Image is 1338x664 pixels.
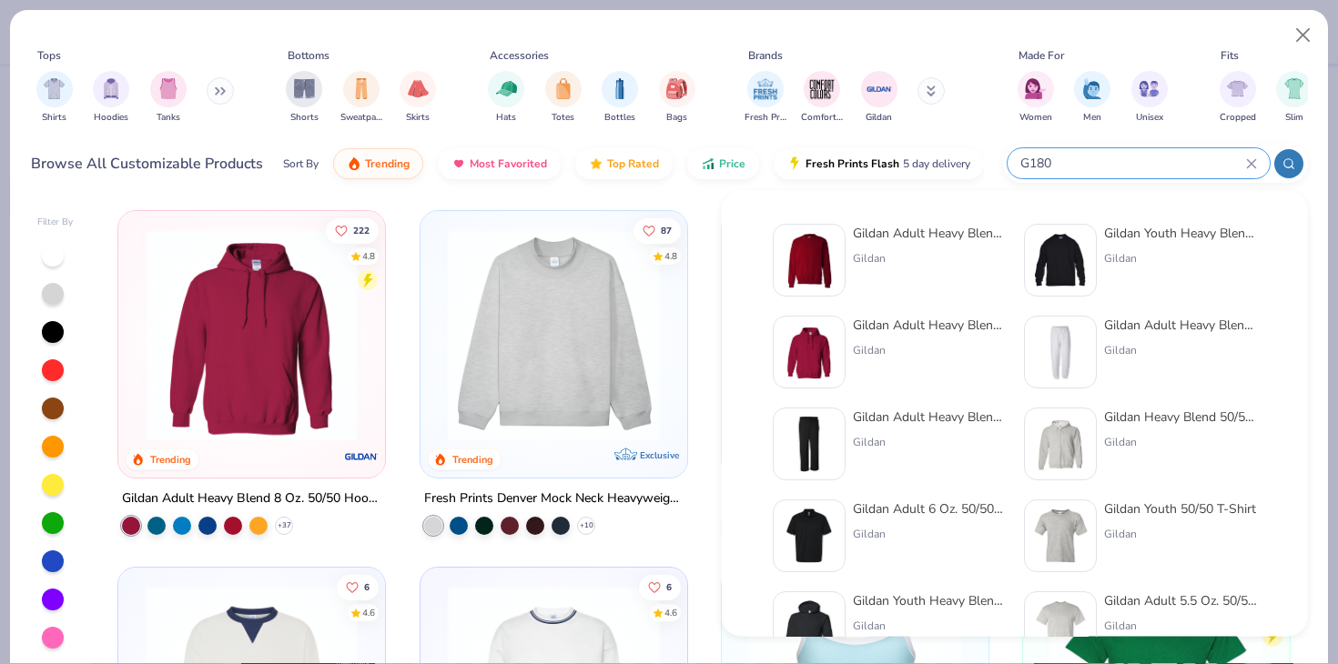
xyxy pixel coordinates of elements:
[344,438,380,475] img: Gildan logo
[787,156,802,171] img: flash.gif
[1032,599,1089,656] img: 91159a56-43a2-494b-b098-e2c28039eaf0
[1083,111,1101,125] span: Men
[801,71,843,125] div: filter for Comfort Colors
[853,407,1006,427] div: Gildan Adult Heavy Blend™ Adult 50/50 Open-Bottom Sweatpant
[490,47,549,64] div: Accessories
[36,71,73,125] div: filter for Shirts
[687,148,759,179] button: Price
[781,324,837,380] img: 01756b78-01f6-4cc6-8d8a-3c30c1a0c8ac
[575,148,673,179] button: Top Rated
[283,156,319,172] div: Sort By
[866,75,893,103] img: Gildan Image
[470,156,547,171] span: Most Favorited
[1220,71,1256,125] div: filter for Cropped
[640,449,679,461] span: Exclusive
[1284,78,1304,99] img: Slim Image
[340,71,382,125] div: filter for Sweatpants
[1032,416,1089,472] img: 7d24326c-c9c5-4841-bae4-e530e905f602
[666,111,687,125] span: Bags
[340,71,382,125] button: filter button
[438,148,561,179] button: Most Favorited
[545,71,582,125] div: filter for Totes
[781,508,837,564] img: 58f3562e-1865-49f9-a059-47c567f7ec2e
[1074,71,1110,125] button: filter button
[1104,407,1257,427] div: Gildan Heavy Blend 50/50 Full-Zip Hooded Sweatshirt
[1032,508,1089,564] img: 12c717a8-bff4-429b-8526-ab448574c88c
[406,111,430,125] span: Skirts
[451,156,466,171] img: most_fav.gif
[1032,232,1089,288] img: 0dc1d735-207e-4490-8dd0-9fa5bb989636
[1276,71,1313,125] button: filter button
[853,618,1006,634] div: Gildan
[610,78,630,99] img: Bottles Image
[853,526,1006,542] div: Gildan
[439,229,669,441] img: f5d85501-0dbb-4ee4-b115-c08fa3845d83
[362,607,375,620] div: 4.6
[365,156,410,171] span: Trending
[659,71,695,125] div: filter for Bags
[1104,526,1256,542] div: Gildan
[337,575,379,600] button: Like
[853,342,1006,358] div: Gildan
[861,71,897,125] div: filter for Gildan
[122,488,381,510] div: Gildan Adult Heavy Blend 8 Oz. 50/50 Hooded Sweatshirt
[781,232,837,288] img: c7b025ed-4e20-46ac-9c52-55bc1f9f47df
[1082,78,1102,99] img: Men Image
[1104,434,1257,450] div: Gildan
[1104,316,1257,335] div: Gildan Adult Heavy Blend Adult 8 Oz. 50/50 Sweatpants
[1018,71,1054,125] button: filter button
[745,71,786,125] button: filter button
[1131,71,1168,125] button: filter button
[400,71,436,125] button: filter button
[288,47,329,64] div: Bottoms
[1220,71,1256,125] button: filter button
[1019,47,1064,64] div: Made For
[1104,342,1257,358] div: Gildan
[1018,71,1054,125] div: filter for Women
[488,71,524,125] button: filter button
[638,575,680,600] button: Like
[1025,78,1046,99] img: Women Image
[36,71,73,125] button: filter button
[1074,71,1110,125] div: filter for Men
[745,71,786,125] div: filter for Fresh Prints
[866,111,892,125] span: Gildan
[669,229,899,441] img: a90f7c54-8796-4cb2-9d6e-4e9644cfe0fe
[719,156,745,171] span: Price
[552,111,574,125] span: Totes
[853,250,1006,267] div: Gildan
[93,71,129,125] button: filter button
[347,156,361,171] img: trending.gif
[150,71,187,125] button: filter button
[101,78,121,99] img: Hoodies Image
[94,111,128,125] span: Hoodies
[853,591,1006,610] div: Gildan Youth Heavy Blend™ 8 oz., 50/50 Hooded Sweatshirt
[290,111,319,125] span: Shorts
[340,111,382,125] span: Sweatpants
[553,78,573,99] img: Totes Image
[579,520,593,531] span: + 10
[37,216,74,229] div: Filter By
[1019,153,1246,174] input: Try "T-Shirt"
[853,434,1006,450] div: Gildan
[853,224,1006,243] div: Gildan Adult Heavy Blend Adult 8 Oz. 50/50 Fleece Crew
[1285,111,1303,125] span: Slim
[660,226,671,235] span: 87
[602,71,638,125] button: filter button
[400,71,436,125] div: filter for Skirts
[1221,47,1239,64] div: Fits
[333,148,423,179] button: Trending
[633,217,680,243] button: Like
[607,156,659,171] span: Top Rated
[44,78,65,99] img: Shirts Image
[37,47,61,64] div: Tops
[1104,618,1257,634] div: Gildan
[488,71,524,125] div: filter for Hats
[752,75,779,103] img: Fresh Prints Image
[496,78,517,99] img: Hats Image
[745,111,786,125] span: Fresh Prints
[808,75,836,103] img: Comfort Colors Image
[286,71,322,125] button: filter button
[665,583,671,592] span: 6
[664,249,676,263] div: 4.8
